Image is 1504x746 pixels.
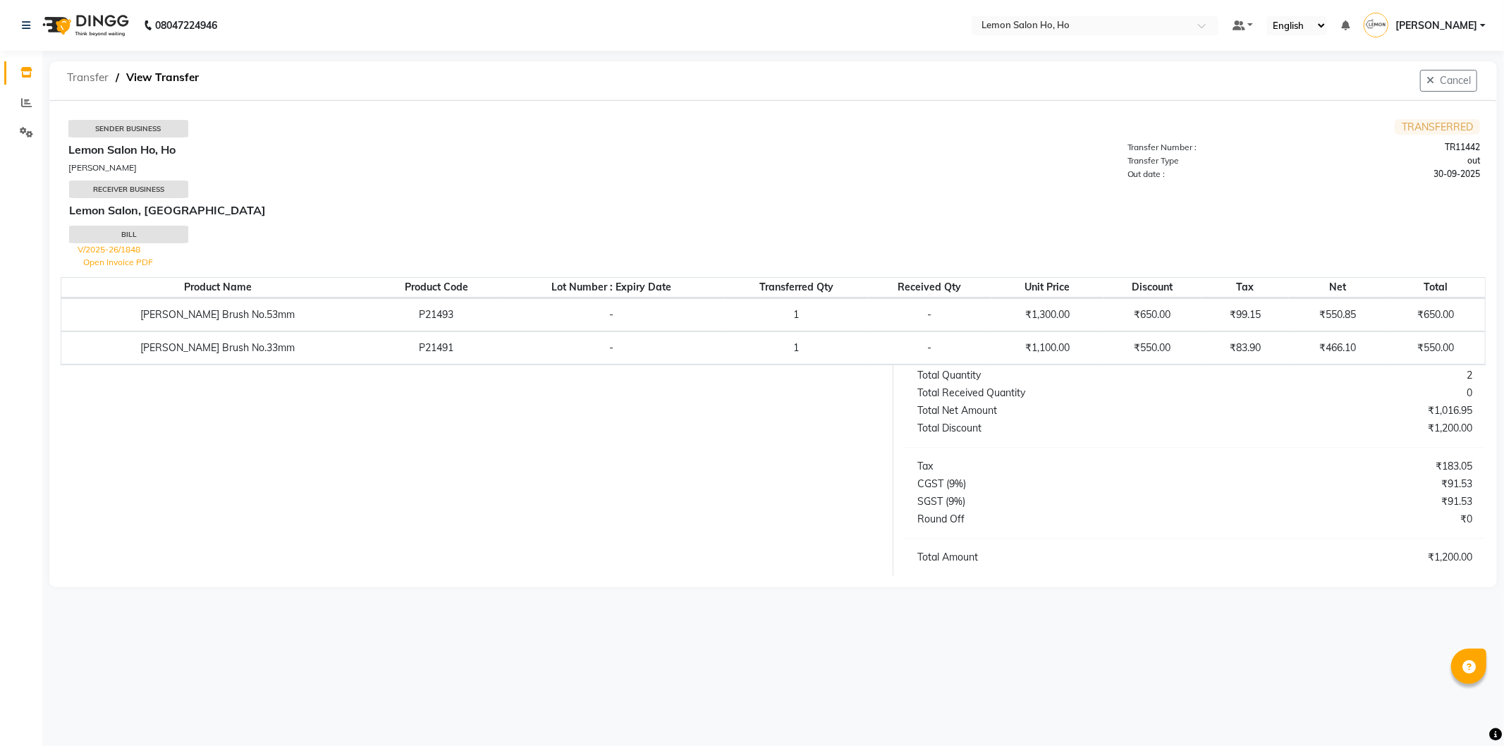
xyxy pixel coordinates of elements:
[498,331,725,365] td: -
[155,6,217,45] b: 08047224946
[1420,70,1477,92] button: Cancel
[36,6,133,45] img: logo
[1304,168,1488,181] div: 30-09-2025
[68,142,176,157] b: Lemon Salon Ho, Ho
[498,277,725,298] th: Lot Number : Expiry Date
[78,244,140,255] a: V/2025-26/1848
[1395,18,1477,33] span: [PERSON_NAME]
[1195,550,1483,565] div: ₹1,200.00
[991,298,1103,331] td: ₹1,300.00
[1387,331,1485,365] td: ₹550.00
[868,298,991,331] td: -
[1119,141,1304,154] div: Transfer Number :
[907,550,1194,565] div: Total Amount
[907,459,1194,474] div: Tax
[1195,477,1483,491] div: ₹91.53
[868,331,991,365] td: -
[69,203,266,217] b: Lemon Salon, [GEOGRAPHIC_DATA]
[119,65,206,90] span: View Transfer
[68,161,773,174] div: [PERSON_NAME]
[1195,494,1483,509] div: ₹91.53
[907,421,1194,436] div: Total Discount
[374,298,498,331] td: P21493
[1195,512,1483,527] div: ₹0
[60,65,116,90] span: Transfer
[907,368,1194,383] div: Total Quantity
[1304,141,1488,154] div: TR11442
[1103,331,1202,365] td: ₹550.00
[907,512,1194,527] div: Round Off
[1304,154,1488,167] div: out
[68,120,188,137] div: Sender Business
[1202,277,1289,298] th: Tax
[1103,298,1202,331] td: ₹650.00
[907,386,1194,400] div: Total Received Quantity
[61,277,374,298] th: Product Name
[1387,277,1485,298] th: Total
[83,257,153,267] a: Open Invoice PDF
[498,298,725,331] td: -
[1387,298,1485,331] td: ₹650.00
[725,277,868,298] th: Transferred Qty
[1195,403,1483,418] div: ₹1,016.95
[1289,331,1387,365] td: ₹466.10
[69,226,188,243] div: Bill
[1195,421,1483,436] div: ₹1,200.00
[1395,119,1480,135] span: TRANSFERRED
[907,403,1194,418] div: Total Net Amount
[907,494,1194,509] div: SGST (9%)
[1195,368,1483,383] div: 2
[61,298,374,331] td: [PERSON_NAME] Brush No.53mm
[1119,168,1304,181] div: Out date :
[1195,386,1483,400] div: 0
[868,277,991,298] th: Received Qty
[725,298,868,331] td: 1
[1202,331,1289,365] td: ₹83.90
[61,331,374,365] td: [PERSON_NAME] Brush No.33mm
[374,277,498,298] th: Product Code
[725,331,868,365] td: 1
[1289,277,1387,298] th: Net
[907,477,1194,491] div: CGST (9%)
[1103,277,1202,298] th: Discount
[1119,154,1304,167] div: Transfer Type
[1364,13,1388,37] img: Mohammed Faisal
[69,181,188,198] div: Receiver Business
[1195,459,1483,474] div: ₹183.05
[991,331,1103,365] td: ₹1,100.00
[374,331,498,365] td: P21491
[1289,298,1387,331] td: ₹550.85
[1202,298,1289,331] td: ₹99.15
[991,277,1103,298] th: Unit Price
